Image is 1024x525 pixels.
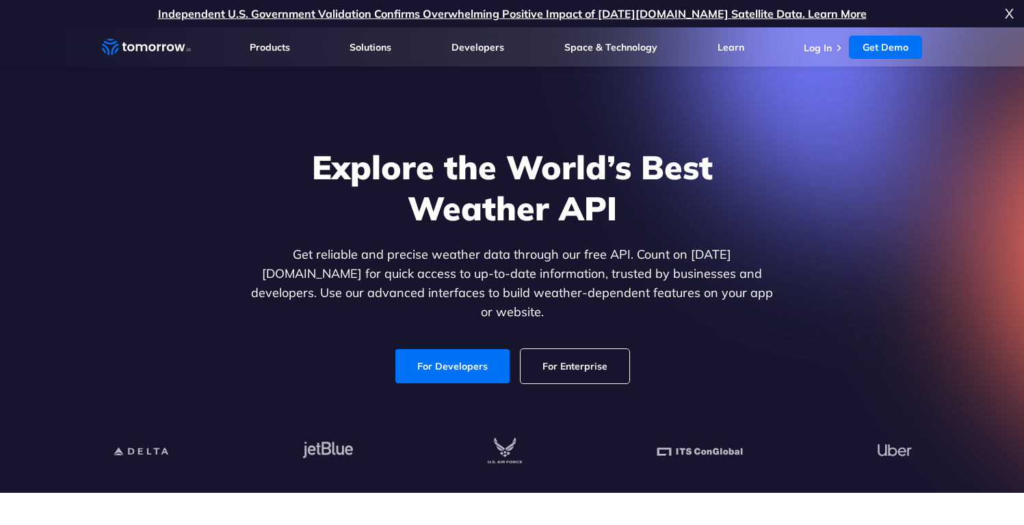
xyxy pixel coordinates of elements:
[564,41,657,53] a: Space & Technology
[718,41,744,53] a: Learn
[248,146,776,229] h1: Explore the World’s Best Weather API
[102,37,191,57] a: Home link
[804,42,832,54] a: Log In
[451,41,504,53] a: Developers
[395,349,510,383] a: For Developers
[248,245,776,322] p: Get reliable and precise weather data through our free API. Count on [DATE][DOMAIN_NAME] for quic...
[521,349,629,383] a: For Enterprise
[250,41,290,53] a: Products
[849,36,922,59] a: Get Demo
[158,7,867,21] a: Independent U.S. Government Validation Confirms Overwhelming Positive Impact of [DATE][DOMAIN_NAM...
[350,41,391,53] a: Solutions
